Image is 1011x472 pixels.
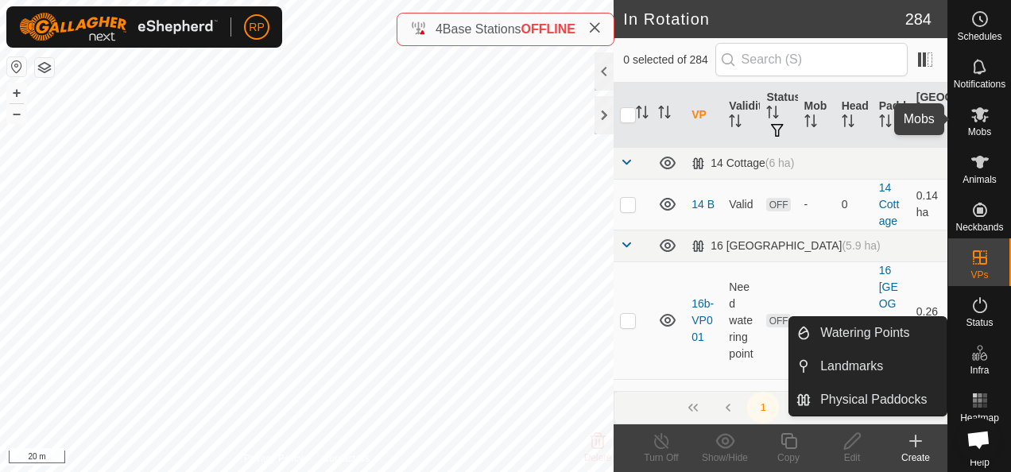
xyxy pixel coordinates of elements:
div: Create [884,451,947,465]
div: 14 Cottage [691,157,794,170]
span: Animals [963,175,997,184]
a: 16 [GEOGRAPHIC_DATA] [879,264,902,377]
th: Head [835,83,873,148]
a: Contact Us [323,451,370,466]
h2: In Rotation [623,10,904,29]
div: - [804,196,829,213]
p-sorticon: Activate to sort [842,117,854,130]
li: Landmarks [789,350,947,382]
td: 0 [835,261,873,379]
span: Watering Points [820,323,909,342]
div: - [804,312,829,329]
span: OFFLINE [521,22,575,36]
span: (5.9 ha) [842,239,880,252]
span: OFF [766,314,790,327]
li: Physical Paddocks [789,384,947,416]
th: Status [760,83,797,148]
span: Base Stations [443,22,521,36]
th: Paddock [873,83,910,148]
div: Edit [820,451,884,465]
div: Show/Hide [693,451,757,465]
button: 2 [782,392,814,424]
span: Landmarks [820,357,883,376]
span: VPs [970,270,988,280]
th: VP [685,83,722,148]
span: Neckbands [955,222,1003,232]
span: Help [970,458,990,467]
div: Turn Off [629,451,693,465]
a: 16b-VP001 [691,297,714,343]
td: 0.26 ha [910,261,947,379]
th: Validity [722,83,760,148]
img: Gallagher Logo [19,13,218,41]
a: Privacy Policy [244,451,304,466]
span: 4 [436,22,443,36]
a: 14 Cottage [879,181,900,227]
span: Notifications [954,79,1005,89]
a: Watering Points [811,317,947,349]
span: 284 [905,7,932,31]
th: [GEOGRAPHIC_DATA] Area [910,83,947,148]
div: Open chat [957,418,1000,461]
a: Physical Paddocks [811,384,947,416]
p-sorticon: Activate to sort [636,108,649,121]
div: 16 [GEOGRAPHIC_DATA] [691,239,880,253]
button: + [7,83,26,103]
div: Copy [757,451,820,465]
p-sorticon: Activate to sort [729,117,742,130]
span: OFF [766,198,790,211]
td: 0 [835,179,873,230]
span: Physical Paddocks [820,390,927,409]
span: Status [966,318,993,327]
span: RP [249,19,264,36]
th: Mob [798,83,835,148]
a: 14 B [691,198,715,211]
button: – [7,104,26,123]
span: (6 ha) [765,157,795,169]
span: Mobs [968,127,991,137]
td: 0.14 ha [910,179,947,230]
td: Valid [722,179,760,230]
button: 1 [747,392,779,424]
p-sorticon: Activate to sort [916,125,929,137]
a: Landmarks [811,350,947,382]
button: Reset Map [7,57,26,76]
input: Search (S) [715,43,908,76]
p-sorticon: Activate to sort [804,117,817,130]
span: Schedules [957,32,1001,41]
td: Need watering point [722,261,760,379]
p-sorticon: Activate to sort [879,117,892,130]
button: Map Layers [35,58,54,77]
span: 0 selected of 284 [623,52,715,68]
li: Watering Points [789,317,947,349]
span: Heatmap [960,413,999,423]
span: Infra [970,366,989,375]
p-sorticon: Activate to sort [766,108,779,121]
p-sorticon: Activate to sort [658,108,671,121]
